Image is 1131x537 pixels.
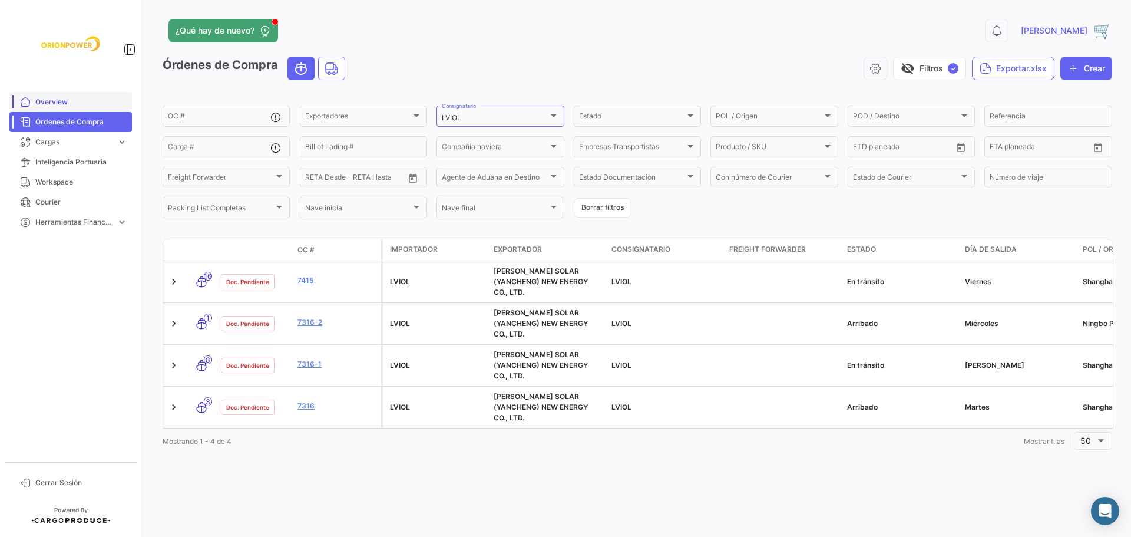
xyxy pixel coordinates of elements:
[893,57,966,80] button: visibility_offFiltros✓
[729,244,806,255] span: Freight Forwarder
[35,97,127,107] span: Overview
[168,360,180,371] a: Expand/Collapse Row
[168,205,274,213] span: Packing List Completas
[579,144,685,153] span: Empresas Transportistas
[842,239,960,261] datatable-header-cell: Estado
[901,61,915,75] span: visibility_off
[35,177,127,187] span: Workspace
[948,63,958,74] span: ✓
[305,175,326,183] input: Desde
[117,137,127,147] span: expand_more
[847,402,955,413] div: Arribado
[390,361,410,370] span: LVIOL
[117,217,127,228] span: expand_more
[35,477,127,488] span: Cerrar Sesión
[35,117,127,127] span: Órdenes de Compra
[882,144,930,153] input: Hasta
[853,114,959,122] span: POD / Destino
[9,172,132,192] a: Workspace
[1093,21,1112,40] img: 32(1).png
[297,275,376,286] a: 7415
[952,139,970,156] button: Open calendar
[335,175,382,183] input: Hasta
[9,152,132,172] a: Inteligencia Portuaria
[297,317,376,328] a: 7316-2
[442,175,548,183] span: Agente de Aduana en Destino
[163,437,232,446] span: Mostrando 1 - 4 de 4
[204,355,212,364] span: 8
[383,239,489,261] datatable-header-cell: Importador
[226,319,269,328] span: Doc. Pendiente
[611,319,631,328] span: LVIOL
[1024,437,1064,446] span: Mostrar filas
[847,360,955,371] div: En tránsito
[611,403,631,411] span: LVIOL
[965,244,1017,255] span: Día de Salida
[226,361,269,370] span: Doc. Pendiente
[293,240,381,260] datatable-header-cell: OC #
[35,157,127,167] span: Inteligencia Portuaria
[972,57,1054,80] button: Exportar.xlsx
[965,360,1073,371] div: [PERSON_NAME]
[168,19,278,42] button: ¿Qué hay de nuevo?
[494,308,588,338] span: TRINA SOLAR (YANCHENG) NEW ENERGY CO., LTD.
[847,276,955,287] div: En tránsito
[9,192,132,212] a: Courier
[990,144,1011,153] input: Desde
[168,401,180,413] a: Expand/Collapse Row
[442,144,548,153] span: Compañía naviera
[319,57,345,80] button: Land
[579,175,685,183] span: Estado Documentación
[390,277,410,286] span: LVIOL
[494,244,542,255] span: Exportador
[9,112,132,132] a: Órdenes de Compra
[494,350,588,380] span: TRINA SOLAR (YANCHENG) NEW ENERGY CO., LTD.
[204,397,212,406] span: 3
[853,175,959,183] span: Estado de Courier
[168,175,274,183] span: Freight Forwarder
[579,114,685,122] span: Estado
[716,175,822,183] span: Con número de Courier
[168,276,180,288] a: Expand/Collapse Row
[204,272,212,281] span: 16
[163,57,349,80] h3: Órdenes de Compra
[297,401,376,411] a: 7316
[611,244,670,255] span: Consignatario
[1080,436,1091,446] span: 50
[960,239,1078,261] datatable-header-cell: Día de Salida
[965,402,1073,413] div: Martes
[305,114,411,122] span: Exportadores
[1083,244,1130,255] span: POL / Origen
[494,266,588,296] span: TRINA SOLAR (YANCHENG) NEW ENERGY CO., LTD.
[168,318,180,330] a: Expand/Collapse Row
[9,92,132,112] a: Overview
[35,217,112,228] span: Herramientas Financieras
[41,14,100,73] img: f26a05d0-2fea-4301-a0f6-b8409df5d1eb.jpeg
[611,361,631,370] span: LVIOL
[297,245,315,255] span: OC #
[847,318,955,329] div: Arribado
[965,276,1073,287] div: Viernes
[1060,57,1112,80] button: Crear
[574,198,631,218] button: Borrar filtros
[176,25,254,37] span: ¿Qué hay de nuevo?
[1091,497,1119,525] div: Abrir Intercom Messenger
[390,403,410,411] span: LVIOL
[494,392,588,422] span: TRINA SOLAR (YANCHENG) NEW ENERGY CO., LTD.
[442,113,461,122] mat-select-trigger: LVIOL
[965,318,1073,329] div: Miércoles
[216,245,293,255] datatable-header-cell: Estado Doc.
[226,277,269,286] span: Doc. Pendiente
[297,359,376,370] a: 7316-1
[1089,139,1107,156] button: Open calendar
[204,314,212,322] span: 1
[35,197,127,207] span: Courier
[390,244,438,255] span: Importador
[725,239,842,261] datatable-header-cell: Freight Forwarder
[611,277,631,286] span: LVIOL
[226,403,269,412] span: Doc. Pendiente
[853,144,874,153] input: Desde
[716,144,822,153] span: Producto / SKU
[489,239,607,261] datatable-header-cell: Exportador
[288,57,314,80] button: Ocean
